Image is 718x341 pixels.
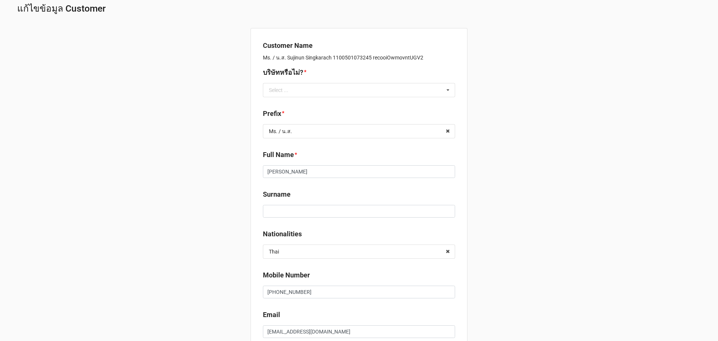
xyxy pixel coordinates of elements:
b: Customer Name [263,42,313,49]
label: บริษัทหรือไม่? [263,67,303,78]
label: Full Name [263,150,294,160]
label: Nationalities [263,229,302,239]
label: Surname [263,189,291,200]
label: Prefix [263,108,281,119]
div: แก้ไขข้อมูล Customer [17,4,106,13]
div: Ms. / น.ส. [269,129,292,134]
p: Ms. / น.ส. Sujinun Singkarach 1100501073245 recooiOwmovntUGV2 [263,54,455,61]
label: Email [263,310,280,320]
label: Mobile Number [263,270,310,280]
div: Select ... [269,87,288,93]
div: Thai [269,249,279,254]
